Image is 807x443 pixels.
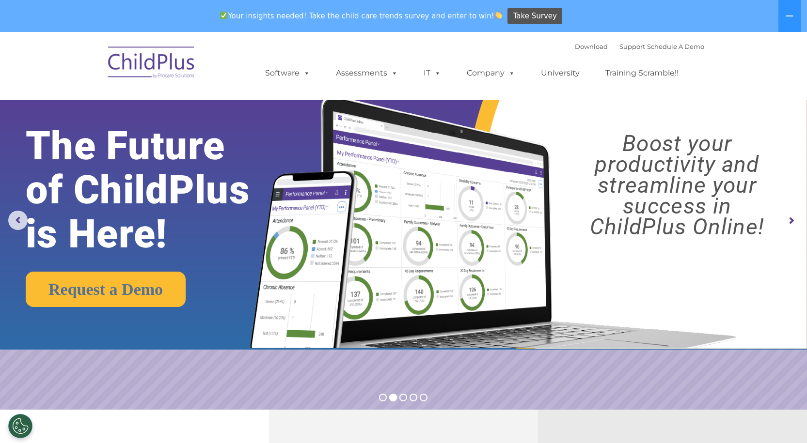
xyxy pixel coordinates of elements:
[596,63,688,83] a: Training Scramble!!
[513,8,557,25] span: Take Survey
[575,43,704,50] font: |
[255,63,320,83] a: Software
[557,133,797,237] rs-layer: Boost your productivity and streamline your success in ChildPlus Online!
[26,124,284,256] rs-layer: The Future of ChildPlus is Here!
[8,414,32,438] button: Cookies Settings
[495,12,502,19] img: 👏
[647,43,704,50] a: Schedule A Demo
[103,40,200,88] img: ChildPlus by Procare Solutions
[220,12,227,19] img: ✅
[457,63,525,83] a: Company
[326,63,408,83] a: Assessments
[531,63,589,83] a: University
[619,43,645,50] a: Support
[575,43,608,50] a: Download
[507,8,562,25] a: Take Survey
[26,272,186,307] a: Request a Demo
[414,63,451,83] a: IT
[216,6,506,25] span: Your insights needed! Take the child care trends survey and enter to win!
